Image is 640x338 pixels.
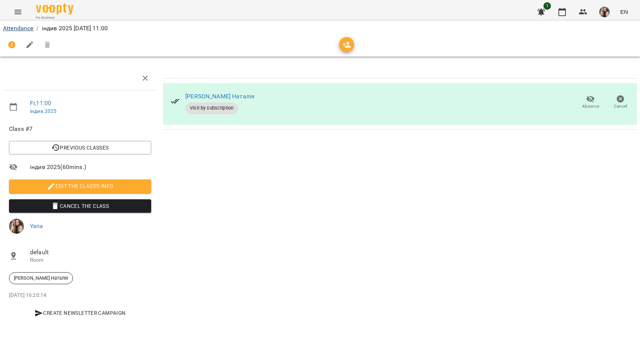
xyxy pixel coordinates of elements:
button: Cancel [606,92,636,113]
span: Absence [582,103,599,110]
nav: breadcrumb [3,24,637,33]
span: [PERSON_NAME] Наталія [9,275,73,282]
img: ff8a976e702017e256ed5c6ae80139e5.jpg [599,7,610,17]
span: Edit the class's Info [15,182,145,191]
p: Room [30,256,151,264]
button: Create Newsletter Campaign [9,306,151,320]
span: default [30,248,151,257]
button: Edit the class's Info [9,179,151,193]
a: індив 2025 [30,108,57,114]
a: Yana [30,222,43,230]
button: EN [617,5,631,19]
span: For Business [36,15,73,20]
a: [PERSON_NAME] Наталія [185,93,255,100]
span: Cancel the class [15,202,145,211]
a: Fr , 11:00 [30,99,51,107]
span: Create Newsletter Campaign [12,308,148,317]
span: Class #7 [9,125,151,133]
img: Voopty Logo [36,4,73,15]
span: 1 [543,2,551,10]
button: Menu [9,3,27,21]
span: Visit by subscription [185,105,238,111]
p: [DATE] 16:20:14 [9,292,151,299]
span: EN [620,8,628,16]
button: Cancel the class [9,199,151,213]
span: Cancel [614,103,627,110]
span: індив 2025 ( 60 mins. ) [30,163,151,172]
div: [PERSON_NAME] Наталія [9,272,73,284]
button: Previous Classes [9,141,151,154]
li: / [36,24,39,33]
a: Attendance [3,25,33,32]
img: ff8a976e702017e256ed5c6ae80139e5.jpg [9,219,24,234]
button: Absence [576,92,606,113]
p: індив 2025 [DATE] 11:00 [42,24,108,33]
span: Previous Classes [15,143,145,152]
